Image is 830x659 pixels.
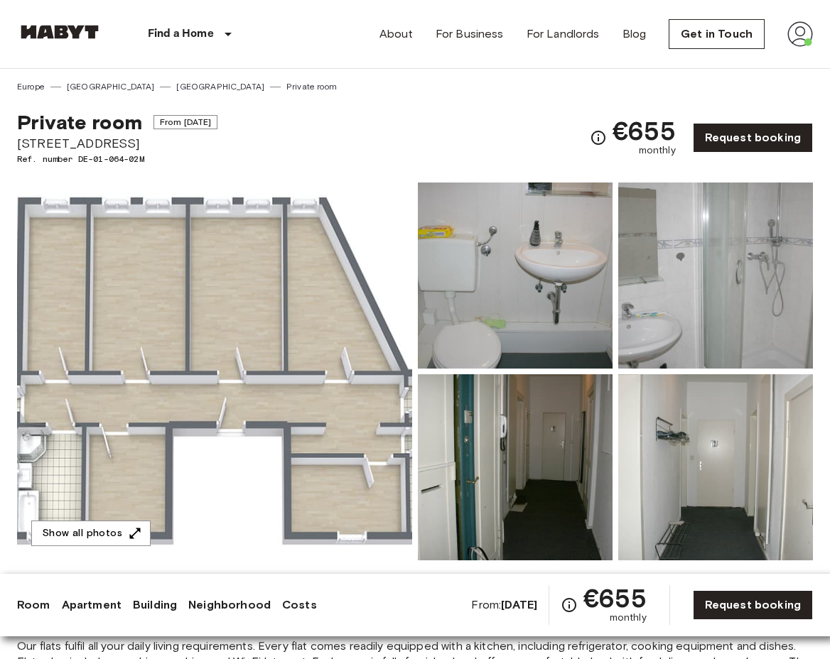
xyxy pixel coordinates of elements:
[618,183,813,369] img: Picture of unit DE-01-064-02M
[282,597,317,614] a: Costs
[17,80,45,93] a: Europe
[613,118,676,143] span: €655
[693,590,813,620] a: Request booking
[17,134,217,153] span: [STREET_ADDRESS]
[610,611,647,625] span: monthly
[561,597,578,614] svg: Check cost overview for full price breakdown. Please note that discounts apply to new joiners onl...
[17,25,102,39] img: Habyt
[17,183,412,560] img: Marketing picture of unit DE-01-064-02M
[787,21,813,47] img: avatar
[31,521,151,547] button: Show all photos
[501,598,537,611] b: [DATE]
[471,597,537,613] span: From:
[618,374,813,560] img: Picture of unit DE-01-064-02M
[17,110,142,134] span: Private room
[527,26,600,43] a: For Landlords
[693,123,813,153] a: Request booking
[62,597,122,614] a: Apartment
[590,129,607,146] svg: Check cost overview for full price breakdown. Please note that discounts apply to new joiners onl...
[583,585,647,611] span: €655
[148,26,214,43] p: Find a Home
[133,597,177,614] a: Building
[639,143,676,158] span: monthly
[418,374,613,560] img: Picture of unit DE-01-064-02M
[67,80,155,93] a: [GEOGRAPHIC_DATA]
[669,19,765,49] a: Get in Touch
[17,597,50,614] a: Room
[379,26,413,43] a: About
[153,115,218,129] span: From [DATE]
[622,26,647,43] a: Blog
[188,597,271,614] a: Neighborhood
[17,153,217,165] span: Ref. number DE-01-064-02M
[286,80,337,93] a: Private room
[436,26,504,43] a: For Business
[176,80,264,93] a: [GEOGRAPHIC_DATA]
[418,183,613,369] img: Picture of unit DE-01-064-02M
